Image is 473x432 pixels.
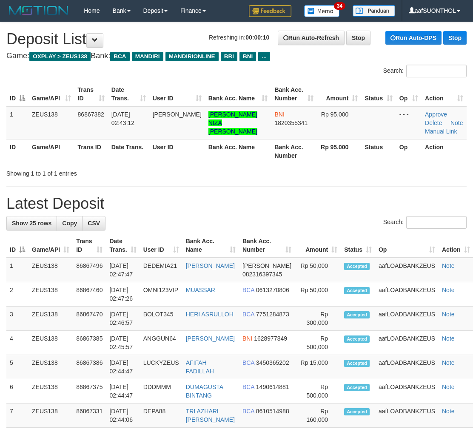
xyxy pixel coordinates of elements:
a: Show 25 rows [6,216,57,230]
td: ZEUS138 [28,307,73,331]
span: CSV [88,220,100,227]
a: AFIFAH FADILLAH [186,359,214,375]
td: 3 [6,307,28,331]
td: [DATE] 02:47:47 [106,258,140,282]
td: 2 [6,282,28,307]
td: 86867470 [73,307,106,331]
span: Accepted [344,287,370,294]
th: ID: activate to sort column descending [6,233,28,258]
h4: Game: Bank: [6,52,467,60]
td: ZEUS138 [28,404,73,428]
span: Copy [62,220,77,227]
td: 86867386 [73,355,106,379]
td: ZEUS138 [28,258,73,282]
a: Approve [425,111,447,118]
th: Rp 95.000 [317,139,361,163]
td: 1 [6,106,28,139]
td: [DATE] 02:44:06 [106,404,140,428]
th: Amount: activate to sort column ascending [317,82,361,106]
td: aafLOADBANKZEUS [375,282,439,307]
a: [PERSON_NAME] NIZA [PERSON_NAME] [208,111,257,135]
th: ID: activate to sort column descending [6,82,28,106]
th: Game/API: activate to sort column ascending [28,233,73,258]
td: 7 [6,404,28,428]
td: aafLOADBANKZEUS [375,307,439,331]
td: ZEUS138 [28,106,74,139]
span: BCA [242,287,254,293]
span: BCA [242,311,254,318]
a: Run Auto-DPS [385,31,442,45]
th: Op: activate to sort column ascending [375,233,439,258]
td: - - - [396,106,422,139]
span: Accepted [344,384,370,391]
td: aafLOADBANKZEUS [375,355,439,379]
td: 4 [6,331,28,355]
div: Showing 1 to 1 of 1 entries [6,166,191,178]
span: Accepted [344,408,370,415]
th: Trans ID: activate to sort column ascending [73,233,106,258]
td: 6 [6,379,28,404]
td: [DATE] 02:47:26 [106,282,140,307]
td: DEPA88 [140,404,182,428]
span: MANDIRIONLINE [165,52,219,61]
td: ZEUS138 [28,379,73,404]
a: Run Auto-Refresh [278,31,345,45]
img: MOTION_logo.png [6,4,71,17]
td: Rp 500,000 [295,379,341,404]
span: 86867382 [78,111,104,118]
a: [PERSON_NAME] [186,335,235,342]
span: Copy 1820355341 to clipboard [274,119,308,126]
span: Copy 7751284873 to clipboard [256,311,289,318]
span: Accepted [344,311,370,318]
th: Op [396,139,422,163]
th: Bank Acc. Name [205,139,271,163]
span: Accepted [344,263,370,270]
a: MUASSAR [186,287,215,293]
th: User ID: activate to sort column ascending [149,82,205,106]
a: [PERSON_NAME] [186,262,235,269]
span: BNI [239,52,256,61]
td: ZEUS138 [28,331,73,355]
td: [DATE] 02:44:47 [106,355,140,379]
span: BCA [110,52,129,61]
th: Action: activate to sort column ascending [422,82,467,106]
h1: Deposit List [6,31,467,48]
th: Op: activate to sort column ascending [396,82,422,106]
th: Bank Acc. Number [271,139,316,163]
td: 5 [6,355,28,379]
td: 86867460 [73,282,106,307]
span: BNI [242,335,252,342]
a: Note [442,311,455,318]
td: 86867375 [73,379,106,404]
span: 34 [334,2,345,10]
th: Bank Acc. Name: activate to sort column ascending [205,82,271,106]
th: Bank Acc. Number: activate to sort column ascending [271,82,316,106]
th: User ID [149,139,205,163]
span: Show 25 rows [12,220,51,227]
a: Delete [425,119,442,126]
a: Note [450,119,463,126]
td: aafLOADBANKZEUS [375,331,439,355]
span: Copy 1490614881 to clipboard [256,384,289,390]
th: Trans ID: activate to sort column ascending [74,82,108,106]
span: Copy 082316397345 to clipboard [242,271,282,278]
td: ZEUS138 [28,355,73,379]
input: Search: [406,216,467,229]
th: Game/API: activate to sort column ascending [28,82,74,106]
input: Search: [406,65,467,77]
td: ZEUS138 [28,282,73,307]
a: TRI AZHARI [PERSON_NAME] [186,408,235,423]
th: Bank Acc. Number: activate to sort column ascending [239,233,295,258]
th: Action [422,139,467,163]
a: Note [442,384,455,390]
th: Date Trans.: activate to sort column ascending [108,82,149,106]
a: Stop [346,31,370,45]
td: Rp 50,000 [295,282,341,307]
td: aafLOADBANKZEUS [375,258,439,282]
th: Game/API [28,139,74,163]
th: Status [361,139,396,163]
a: Note [442,335,455,342]
td: Rp 15,000 [295,355,341,379]
td: DEDEMIA21 [140,258,182,282]
h1: Latest Deposit [6,195,467,212]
